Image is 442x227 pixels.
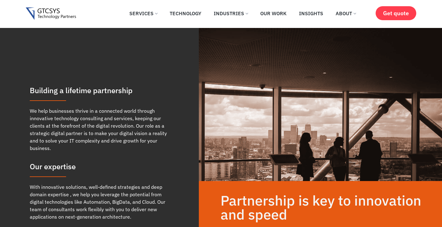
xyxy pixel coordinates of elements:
h2: Partnership is key to innovation and speed [221,193,436,221]
h4: Building a lifetime partnership [30,87,169,94]
a: Our Work [256,7,291,20]
a: Industries [209,7,252,20]
a: Insights [294,7,328,20]
iframe: chat widget [404,188,442,218]
img: Gtcsys logo [26,7,76,20]
a: Technology [165,7,206,20]
a: Get quote [376,6,416,20]
a: About [331,7,360,20]
div: We help businesses thrive in a connected world through innovative technology consulting and servi... [30,107,169,152]
p: With innovative solutions, well-defined strategies and deep domain expertise , we help you levera... [30,183,169,220]
span: Get quote [383,10,409,16]
h4: Our expertise [30,163,169,170]
a: Services [125,7,162,20]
